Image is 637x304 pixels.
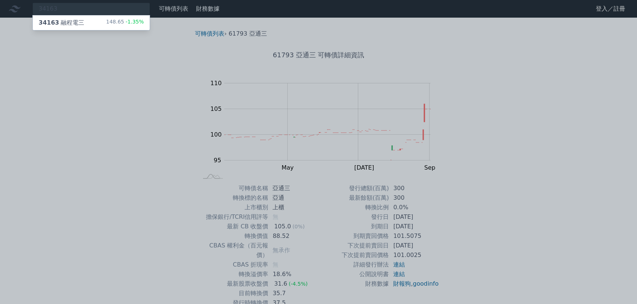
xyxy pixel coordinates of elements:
[39,19,59,26] span: 34163
[600,269,637,304] div: 聊天小工具
[600,269,637,304] iframe: Chat Widget
[39,18,84,27] div: 融程電三
[33,15,150,30] a: 34163融程電三 148.65-1.35%
[106,18,144,27] div: 148.65
[124,19,144,25] span: -1.35%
